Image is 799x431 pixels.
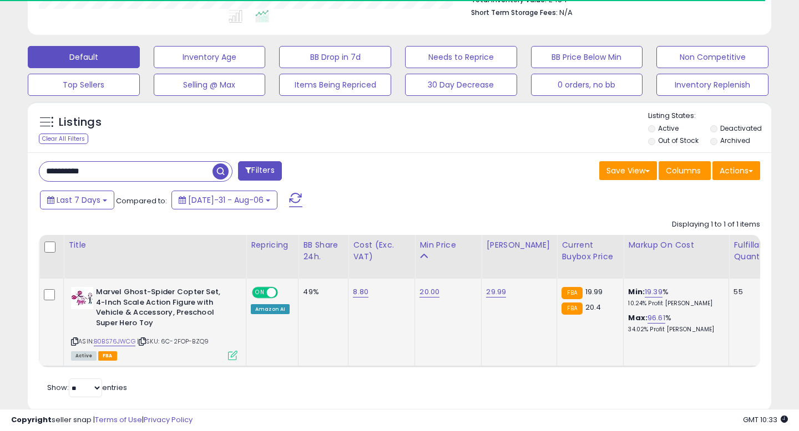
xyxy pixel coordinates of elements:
[59,115,102,130] h5: Listings
[28,46,140,68] button: Default
[486,239,552,251] div: [PERSON_NAME]
[279,74,391,96] button: Items Being Repriced
[98,351,117,361] span: FBA
[562,302,582,315] small: FBA
[71,287,237,359] div: ASIN:
[303,287,340,297] div: 49%
[238,161,281,181] button: Filters
[628,326,720,333] p: 34.02% Profit [PERSON_NAME]
[648,312,665,324] a: 96.61
[628,239,724,251] div: Markup on Cost
[251,239,294,251] div: Repricing
[11,414,52,425] strong: Copyright
[353,239,410,263] div: Cost (Exc. VAT)
[57,194,100,206] span: Last 7 Days
[645,286,663,297] a: 19.39
[253,288,267,297] span: ON
[28,74,140,96] button: Top Sellers
[471,8,558,17] b: Short Term Storage Fees:
[624,235,729,279] th: The percentage added to the cost of goods (COGS) that forms the calculator for Min & Max prices.
[712,161,760,180] button: Actions
[95,414,142,425] a: Terms of Use
[11,415,193,425] div: seller snap | |
[154,46,266,68] button: Inventory Age
[353,286,368,297] a: 8.80
[720,136,750,145] label: Archived
[171,191,277,209] button: [DATE]-31 - Aug-06
[628,313,720,333] div: %
[628,312,648,323] b: Max:
[656,46,768,68] button: Non Competitive
[419,239,477,251] div: Min Price
[672,219,760,230] div: Displaying 1 to 1 of 1 items
[585,302,601,312] span: 20.4
[658,136,699,145] label: Out of Stock
[188,194,264,206] span: [DATE]-31 - Aug-06
[154,74,266,96] button: Selling @ Max
[405,46,517,68] button: Needs to Reprice
[743,414,788,425] span: 2025-08-16 10:33 GMT
[585,286,603,297] span: 19.99
[720,124,762,133] label: Deactivated
[531,74,643,96] button: 0 orders, no bb
[656,74,768,96] button: Inventory Replenish
[562,239,619,263] div: Current Buybox Price
[628,287,720,307] div: %
[116,196,167,206] span: Compared to:
[68,239,241,251] div: Title
[628,300,720,307] p: 10.24% Profit [PERSON_NAME]
[71,287,93,309] img: 41kVsgFrLcL._SL40_.jpg
[734,239,772,263] div: Fulfillable Quantity
[144,414,193,425] a: Privacy Policy
[666,165,701,176] span: Columns
[659,161,711,180] button: Columns
[419,286,439,297] a: 20.00
[251,304,290,314] div: Amazon AI
[71,351,97,361] span: All listings currently available for purchase on Amazon
[405,74,517,96] button: 30 Day Decrease
[40,191,114,209] button: Last 7 Days
[303,239,343,263] div: BB Share 24h.
[559,7,573,18] span: N/A
[734,287,768,297] div: 55
[39,134,88,144] div: Clear All Filters
[279,46,391,68] button: BB Drop in 7d
[486,286,506,297] a: 29.99
[658,124,679,133] label: Active
[531,46,643,68] button: BB Price Below Min
[562,287,582,299] small: FBA
[628,286,645,297] b: Min:
[648,111,772,121] p: Listing States:
[276,288,294,297] span: OFF
[94,337,135,346] a: B0BS76JWCG
[47,382,127,393] span: Show: entries
[96,287,231,331] b: Marvel Ghost-Spider Copter Set, 4-Inch Scale Action Figure with Vehicle & Accessory, Preschool Su...
[137,337,209,346] span: | SKU: 6C-2FOP-BZQ9
[599,161,657,180] button: Save View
